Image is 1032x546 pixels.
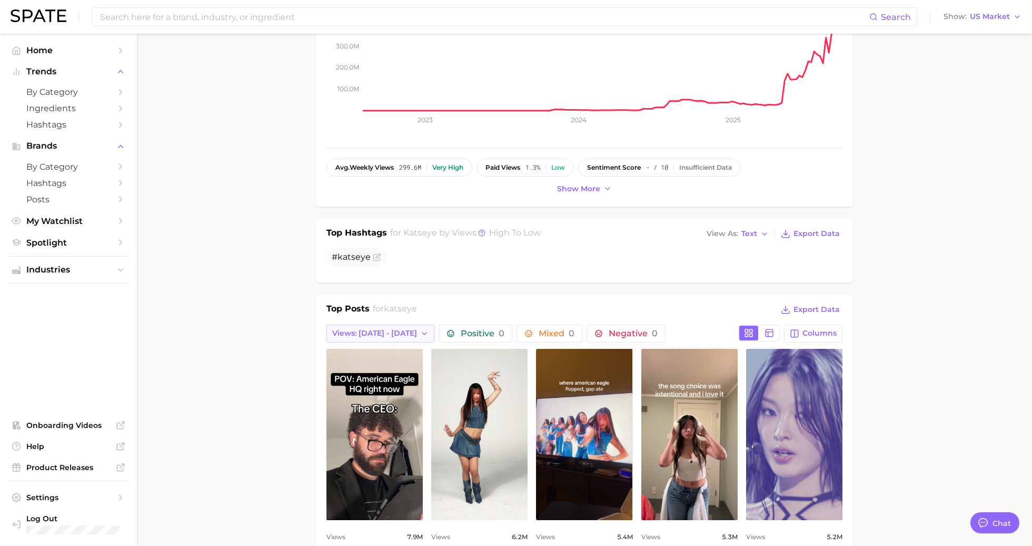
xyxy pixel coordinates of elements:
[8,490,128,505] a: Settings
[489,228,541,238] span: high to low
[726,116,741,124] tspan: 2025
[431,531,450,543] span: Views
[970,14,1010,19] span: US Market
[8,116,128,133] a: Hashtags
[26,442,111,451] span: Help
[26,103,111,113] span: Ingredients
[338,85,359,93] tspan: 100.0m
[26,194,111,204] span: Posts
[407,531,423,543] span: 7.9m
[99,8,869,26] input: Search here for a brand, industry, or ingredient
[326,325,434,343] button: Views: [DATE] - [DATE]
[778,227,842,241] button: Export Data
[793,229,840,238] span: Export Data
[336,63,359,71] tspan: 200.0m
[704,227,771,241] button: View AsText
[707,231,738,237] span: View As
[617,531,633,543] span: 5.4m
[499,328,504,338] span: 0
[827,531,842,543] span: 5.2m
[571,116,587,124] tspan: 2024
[802,329,837,338] span: Columns
[646,164,668,171] span: - / 10
[384,304,417,314] span: katseye
[8,64,128,80] button: Trends
[26,265,111,275] span: Industries
[8,191,128,208] a: Posts
[26,493,111,502] span: Settings
[332,252,371,262] span: #
[336,42,359,50] tspan: 300.0m
[8,84,128,100] a: by Category
[722,531,738,543] span: 5.3m
[525,164,540,171] span: 1.3%
[793,305,840,314] span: Export Data
[26,178,111,188] span: Hashtags
[8,213,128,229] a: My Watchlist
[26,514,133,523] span: Log Out
[652,328,658,338] span: 0
[8,159,128,175] a: by Category
[335,163,350,171] abbr: average
[569,328,574,338] span: 0
[26,141,111,151] span: Brands
[944,14,967,19] span: Show
[784,325,842,343] button: Columns
[8,175,128,191] a: Hashtags
[418,116,433,124] tspan: 2023
[881,12,911,22] span: Search
[8,417,128,433] a: Onboarding Videos
[432,164,463,171] div: Very high
[8,438,128,454] a: Help
[477,159,574,177] button: paid views1.3%Low
[26,120,111,130] span: Hashtags
[326,531,345,543] span: Views
[335,164,394,171] span: weekly views
[26,45,111,55] span: Home
[26,238,111,248] span: Spotlight
[8,235,128,251] a: Spotlight
[746,531,765,543] span: Views
[399,164,421,171] span: 299.6m
[941,10,1024,24] button: ShowUS Market
[485,164,520,171] span: paid views
[326,303,370,318] h1: Top Posts
[326,227,387,241] h1: Top Hashtags
[373,303,417,318] h2: for
[8,138,128,154] button: Brands
[338,252,371,262] span: katseye
[26,421,111,430] span: Onboarding Videos
[551,164,565,171] div: Low
[26,67,111,76] span: Trends
[536,531,555,543] span: Views
[641,531,660,543] span: Views
[461,329,504,338] span: Positive
[539,329,574,338] span: Mixed
[679,164,732,171] div: Insufficient Data
[557,184,600,193] span: Show more
[403,228,437,238] span: katseye
[741,231,757,237] span: Text
[326,159,472,177] button: avg.weekly views299.6mVery high
[609,329,658,338] span: Negative
[373,253,381,261] button: Flag as miscategorized or irrelevant
[26,87,111,97] span: by Category
[578,159,741,177] button: sentiment score- / 10Insufficient Data
[8,460,128,475] a: Product Releases
[8,262,128,278] button: Industries
[390,227,541,241] h2: for by Views
[512,531,528,543] span: 6.2m
[332,329,417,338] span: Views: [DATE] - [DATE]
[8,511,128,538] a: Log out. Currently logged in with e-mail sameera.polavar@gmail.com.
[8,100,128,116] a: Ingredients
[11,9,66,22] img: SPATE
[554,182,614,196] button: Show more
[26,162,111,172] span: by Category
[8,42,128,58] a: Home
[26,216,111,226] span: My Watchlist
[587,164,641,171] span: sentiment score
[26,463,111,472] span: Product Releases
[778,303,842,317] button: Export Data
